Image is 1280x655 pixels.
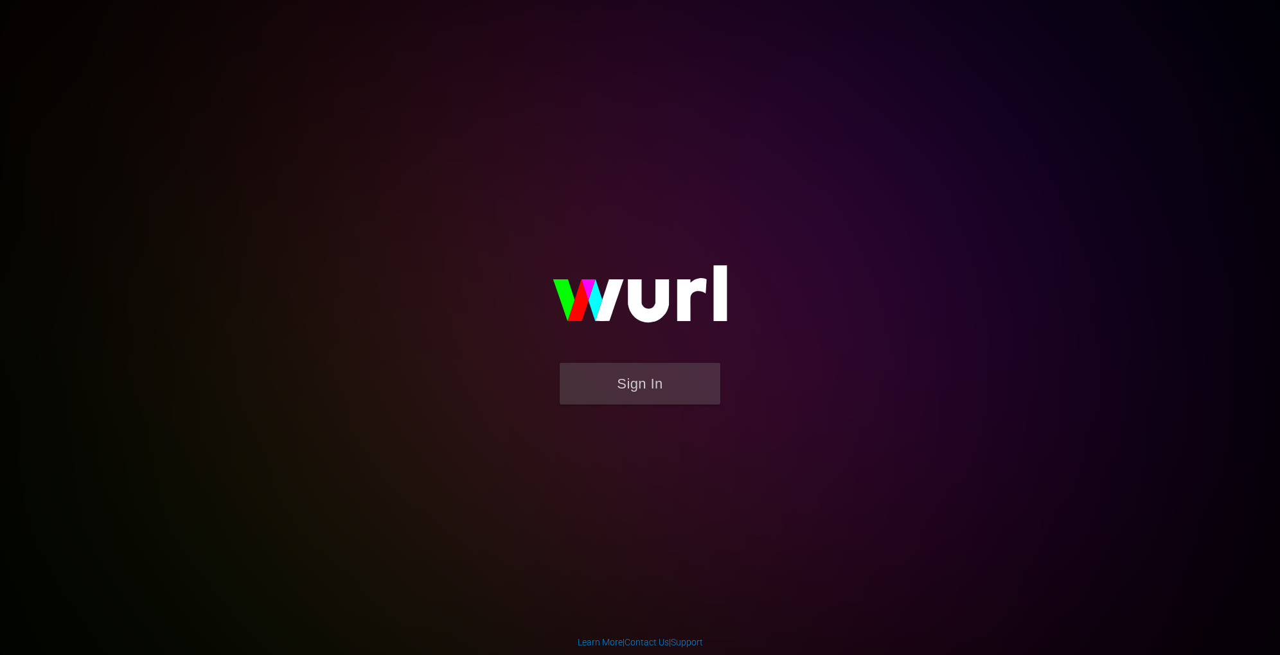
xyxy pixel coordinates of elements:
a: Support [671,637,703,647]
a: Contact Us [625,637,669,647]
button: Sign In [560,363,720,405]
img: wurl-logo-on-black-223613ac3d8ba8fe6dc639794a292ebdb59501304c7dfd60c99c58986ef67473.svg [511,238,769,362]
a: Learn More [578,637,623,647]
div: | | [578,636,703,649]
